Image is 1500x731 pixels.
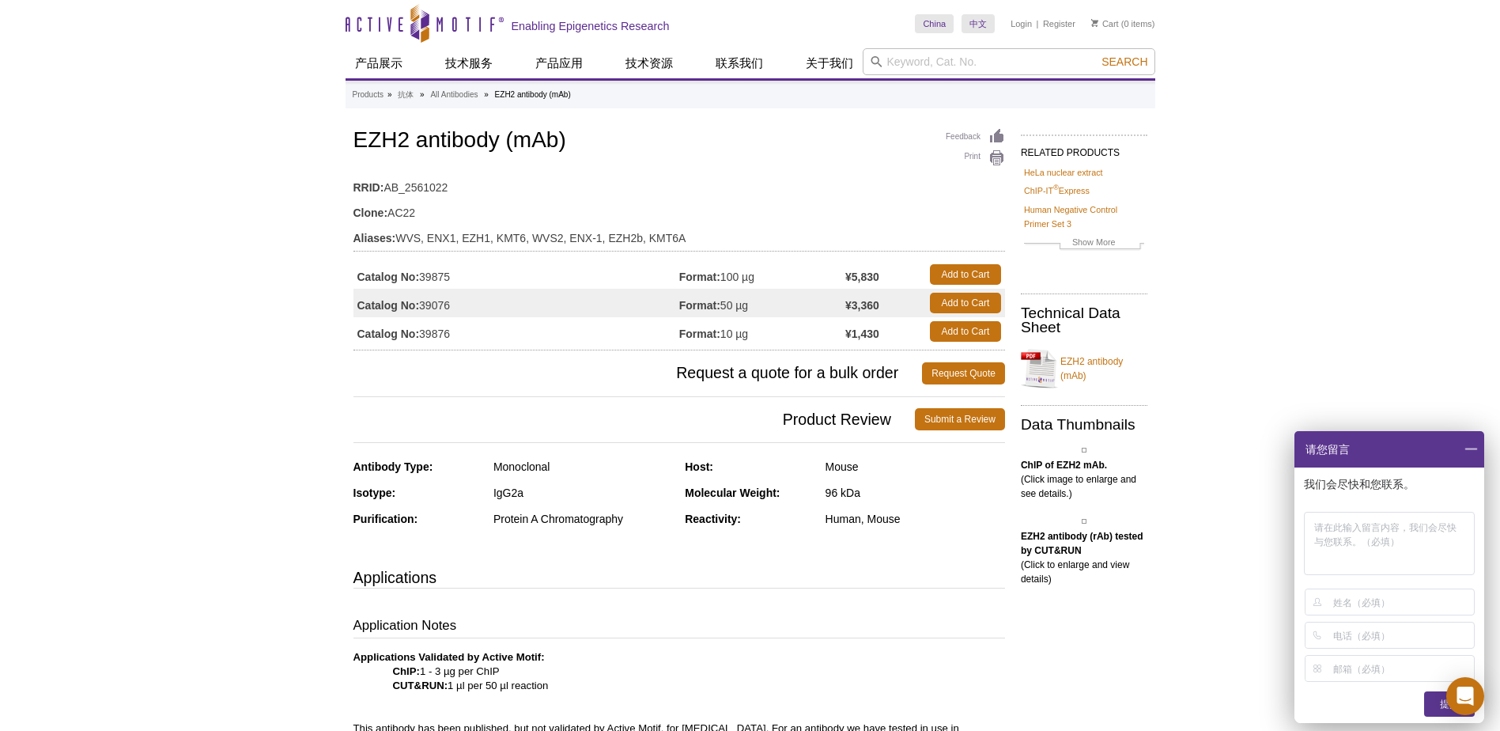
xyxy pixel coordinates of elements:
[346,48,412,78] a: 产品展示
[393,680,448,691] strong: CUT&RUN:
[1333,589,1472,615] input: 姓名（必填）
[353,231,396,245] strong: Aliases:
[512,19,670,33] h2: Enabling Epigenetics Research
[845,270,879,284] strong: ¥5,830
[962,14,995,33] a: 中文
[1424,691,1475,717] div: 提交
[1024,235,1144,253] a: Show More
[1024,165,1103,180] a: HeLa nuclear extract
[353,460,433,473] strong: Antibody Type:
[353,362,923,384] span: Request a quote for a bulk order
[393,665,420,677] strong: ChIP:
[1011,18,1032,29] a: Login
[1091,18,1119,29] a: Cart
[1097,55,1152,69] button: Search
[493,486,673,500] div: IgG2a
[845,327,879,341] strong: ¥1,430
[357,327,420,341] strong: Catalog No:
[845,298,879,312] strong: ¥3,360
[1082,519,1086,524] img: EZH2 antibody (rAb) tested by CUT&RUN
[387,90,392,99] li: »
[353,513,418,525] strong: Purification:
[353,566,1005,589] h3: Applications
[1101,55,1147,68] span: Search
[1043,18,1075,29] a: Register
[484,90,489,99] li: »
[796,48,863,78] a: 关于我们
[398,88,414,102] a: 抗体
[526,48,592,78] a: 产品应用
[1304,431,1350,468] span: 请您留言
[1021,460,1107,471] b: ChIP of EZH2 mAb.
[436,48,502,78] a: 技术服务
[922,362,1005,384] a: Request Quote
[685,513,741,525] strong: Reactivity:
[353,88,384,102] a: Products
[1021,345,1147,392] a: EZH2 antibody (mAb)
[616,48,682,78] a: 技术资源
[1024,184,1090,198] a: ChIP-IT®Express
[493,460,673,474] div: Monoclonal
[353,196,1005,222] td: AC22
[353,616,1005,638] h3: Application Notes
[1021,134,1147,163] h2: RELATED PRODUCTS
[1037,14,1039,33] li: |
[1091,14,1155,33] li: (0 items)
[1304,477,1478,491] p: 我们会尽快和您联系。
[495,90,571,99] li: EZH2 antibody (mAb)
[863,48,1155,75] input: Keyword, Cat. No.
[685,460,713,473] strong: Host:
[357,298,420,312] strong: Catalog No:
[353,206,388,220] strong: Clone:
[1021,458,1147,501] p: (Click image to enlarge and see details.)
[930,321,1001,342] a: Add to Cart
[353,408,915,430] span: Product Review
[430,88,478,102] a: All Antibodies
[353,171,1005,196] td: AB_2561022
[930,264,1001,285] a: Add to Cart
[930,293,1001,313] a: Add to Cart
[1021,529,1147,586] p: (Click to enlarge and view details)
[685,487,780,499] strong: Molecular Weight:
[353,222,1005,247] td: WVS, ENX1, EZH1, KMT6, WVS2, ENX-1, EZH2b, KMT6A
[946,150,1005,167] a: Print
[1053,184,1059,192] sup: ®
[1333,656,1472,681] input: 邮箱（必填）
[915,14,954,33] a: China
[1082,448,1086,453] img: EZH2 antibody (mAb) tested by ChIP.
[826,512,1005,526] div: Human, Mouse
[420,90,425,99] li: »
[915,408,1005,430] a: Submit a Review
[1091,19,1098,27] img: Your Cart
[357,270,420,284] strong: Catalog No:
[493,512,673,526] div: Protein A Chromatography
[1021,306,1147,335] h2: Technical Data Sheet
[353,128,1005,155] h1: EZH2 antibody (mAb)
[679,260,845,289] td: 100 µg
[1024,203,1144,231] a: Human Negative Control Primer Set 3
[679,270,720,284] strong: Format:
[679,298,720,312] strong: Format:
[1021,531,1143,556] b: EZH2 antibody (rAb) tested by CUT&RUN
[1021,418,1147,432] h2: Data Thumbnails
[353,260,679,289] td: 39875
[353,487,396,499] strong: Isotype:
[679,327,720,341] strong: Format:
[353,317,679,346] td: 39876
[679,289,845,317] td: 50 µg
[826,460,1005,474] div: Mouse
[946,128,1005,146] a: Feedback
[1446,677,1484,715] div: Open Intercom Messenger
[353,651,545,663] b: Applications Validated by Active Motif:
[1333,623,1472,648] input: 电话（必填）
[679,317,845,346] td: 10 µg
[826,486,1005,500] div: 96 kDa
[353,289,679,317] td: 39076
[353,180,384,195] strong: RRID:
[706,48,773,78] a: 联系我们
